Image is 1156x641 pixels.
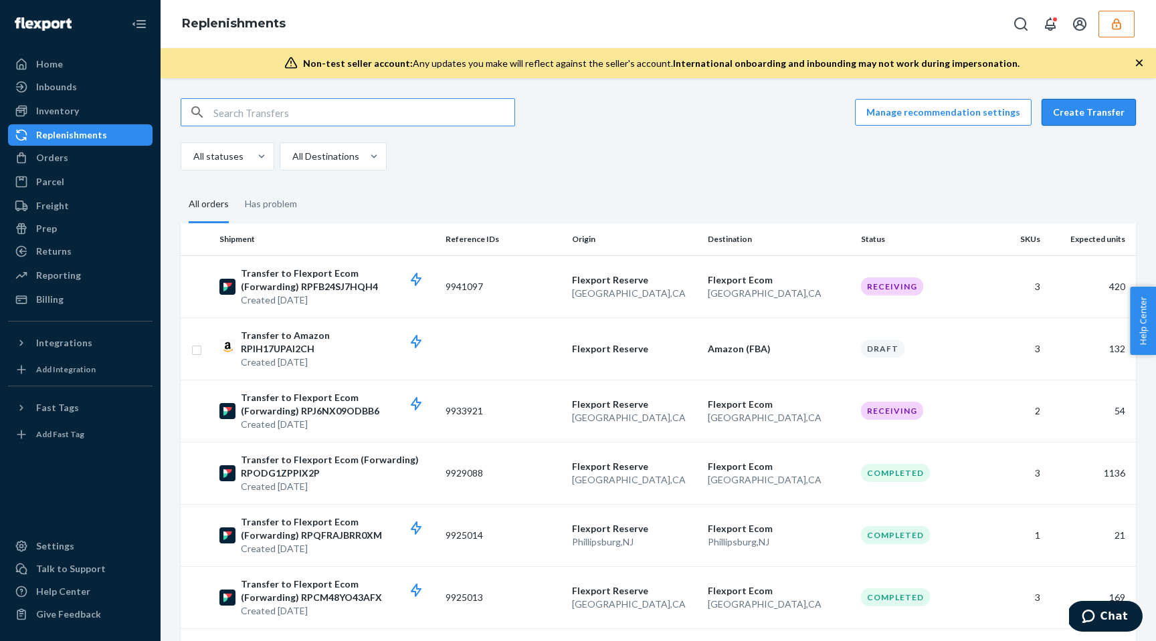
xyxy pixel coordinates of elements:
[708,460,851,473] p: Flexport Ecom
[213,99,514,126] input: Search Transfers
[36,585,90,598] div: Help Center
[1007,11,1034,37] button: Open Search Box
[36,293,64,306] div: Billing
[572,342,697,356] p: Flexport Reserve
[15,17,72,31] img: Flexport logo
[241,515,435,542] p: Transfer to Flexport Ecom (Forwarding) RPQFRAJBRR0XM
[36,199,69,213] div: Freight
[861,402,923,420] div: Receiving
[192,150,193,163] input: All statuses
[36,128,107,142] div: Replenishments
[36,104,79,118] div: Inventory
[36,80,77,94] div: Inbounds
[1046,504,1136,566] td: 21
[572,273,697,287] p: Flexport Reserve
[708,473,851,487] p: [GEOGRAPHIC_DATA] , CA
[1046,380,1136,442] td: 54
[8,581,153,602] a: Help Center
[440,223,567,255] th: Reference IDs
[572,522,697,535] p: Flexport Reserve
[708,535,851,549] p: Phillipsburg , NJ
[8,100,153,122] a: Inventory
[241,356,435,369] p: Created [DATE]
[673,57,1020,69] span: International onboarding and inbounding may not work during impersonation.
[36,608,101,621] div: Give Feedback
[8,124,153,146] a: Replenishments
[1066,11,1093,37] button: Open account menu
[8,289,153,310] a: Billing
[241,391,435,418] p: Transfer to Flexport Ecom (Forwarding) RPJ6NX09ODBB6
[8,535,153,557] a: Settings
[861,526,930,544] div: Completed
[982,566,1046,628] td: 3
[8,171,153,193] a: Parcel
[8,195,153,217] a: Freight
[36,562,106,575] div: Talk to Support
[1069,601,1143,634] iframe: Opens a widget where you can chat to one of our agents
[36,428,84,440] div: Add Fast Tag
[8,359,153,380] a: Add Integration
[193,150,244,163] div: All statuses
[241,267,435,293] p: Transfer to Flexport Ecom (Forwarding) RPFB24SJ7HQH4
[241,604,435,618] p: Created [DATE]
[440,380,567,442] td: 9933921
[572,460,697,473] p: Flexport Reserve
[855,99,1032,126] a: Manage recommendation settings
[8,332,153,354] button: Integrations
[708,584,851,598] p: Flexport Ecom
[8,147,153,168] a: Orders
[36,222,57,235] div: Prep
[241,542,435,555] p: Created [DATE]
[1046,255,1136,317] td: 420
[8,397,153,418] button: Fast Tags
[241,453,435,480] p: Transfer to Flexport Ecom (Forwarding) RPODG1ZPPIX2P
[861,464,930,482] div: Completed
[572,287,697,300] p: [GEOGRAPHIC_DATA] , CA
[572,411,697,424] p: [GEOGRAPHIC_DATA] , CA
[708,287,851,300] p: [GEOGRAPHIC_DATA] , CA
[291,150,292,163] input: All Destinations
[982,223,1046,255] th: SKUs
[708,398,851,411] p: Flexport Ecom
[36,151,68,164] div: Orders
[36,269,81,282] div: Reporting
[241,480,435,493] p: Created [DATE]
[8,265,153,286] a: Reporting
[241,329,435,356] p: Transfer to Amazon RPIH17UPAI2CH
[36,336,92,350] div: Integrations
[861,277,923,295] div: Receiving
[856,223,982,255] th: Status
[189,186,229,223] div: All orders
[702,223,856,255] th: Destination
[36,401,79,414] div: Fast Tags
[708,411,851,424] p: [GEOGRAPHIC_DATA] , CA
[36,57,63,71] div: Home
[708,342,851,356] p: Amazon (FBA)
[572,473,697,487] p: [GEOGRAPHIC_DATA] , CA
[1130,287,1156,355] button: Help Center
[1046,442,1136,504] td: 1136
[440,255,567,317] td: 9941097
[982,317,1046,380] td: 3
[245,186,297,221] div: Has problem
[241,418,435,431] p: Created [DATE]
[1037,11,1064,37] button: Open notifications
[861,340,904,358] div: Draft
[303,57,413,69] span: Non-test seller account:
[572,398,697,411] p: Flexport Reserve
[126,11,153,37] button: Close Navigation
[182,16,286,31] a: Replenishments
[36,364,96,375] div: Add Integration
[8,604,153,625] button: Give Feedback
[241,578,435,604] p: Transfer to Flexport Ecom (Forwarding) RPCM48YO43AFX
[982,255,1046,317] td: 3
[36,539,74,553] div: Settings
[1046,223,1136,255] th: Expected units
[1042,99,1136,126] button: Create Transfer
[861,588,930,606] div: Completed
[36,245,72,258] div: Returns
[982,380,1046,442] td: 2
